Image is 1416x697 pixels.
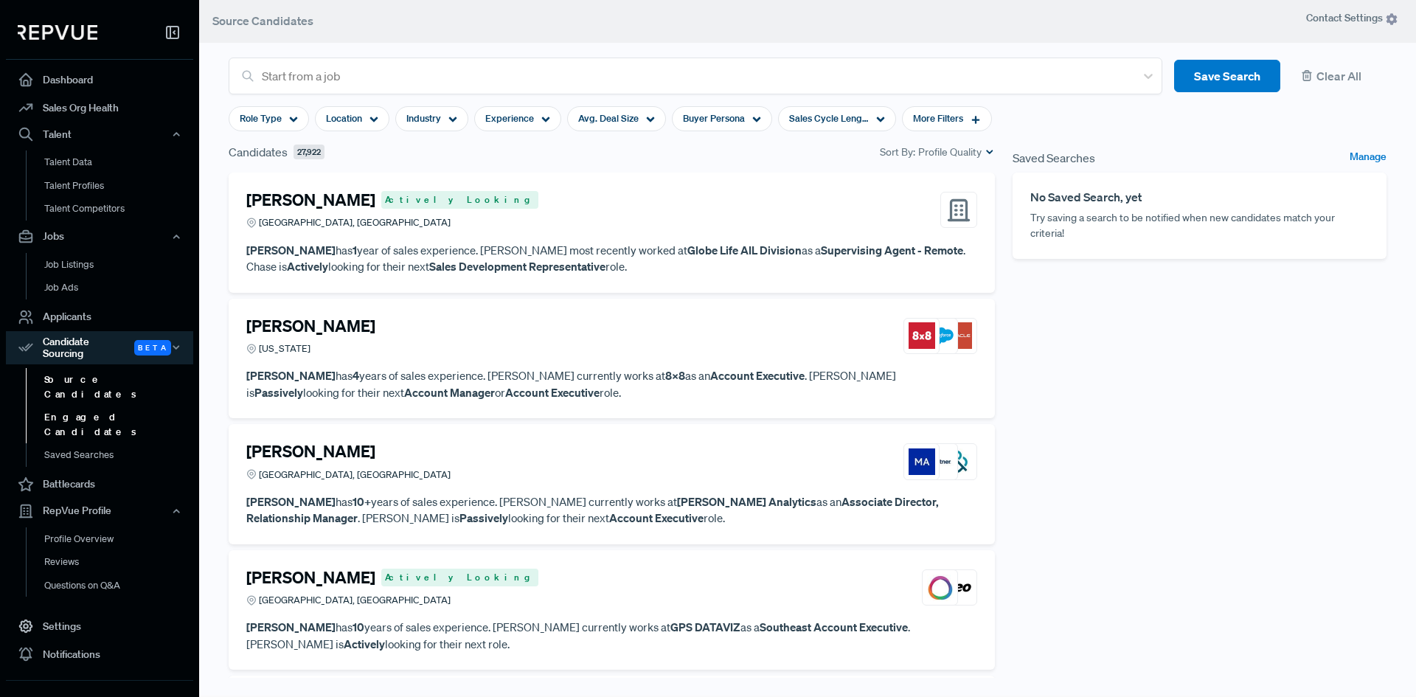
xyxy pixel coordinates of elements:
a: Talent Competitors [26,197,213,221]
a: Talent Profiles [26,174,213,198]
strong: 8x8 [665,368,685,383]
strong: Southeast Account Executive [760,620,908,634]
strong: 10+ [353,494,371,509]
span: Sales Cycle Length [789,111,869,125]
button: RepVue Profile [6,499,193,524]
span: [US_STATE] [259,341,310,356]
span: Industry [406,111,441,125]
strong: Globe Life AIL Division [687,243,802,257]
a: Settings [6,612,193,640]
img: Oracle [945,322,972,349]
img: Salesforce [927,322,954,349]
h4: [PERSON_NAME] [246,568,375,587]
p: Try saving a search to be notified when new candidates match your criteria! [1030,210,1369,241]
span: [GEOGRAPHIC_DATA], [GEOGRAPHIC_DATA] [259,593,451,607]
p: has year of sales experience. [PERSON_NAME] most recently worked at as a . Chase is looking for t... [246,242,977,275]
strong: Account Executive [505,385,600,400]
strong: Passively [459,510,508,525]
img: Dun & Bradstreet [945,448,972,475]
p: has years of sales experience. [PERSON_NAME] currently works at as a . [PERSON_NAME] is looking f... [246,619,977,652]
strong: 4 [353,368,359,383]
strong: Sales Development Representative [429,259,605,274]
strong: [PERSON_NAME] [246,494,336,509]
img: Beyond Finance [927,575,954,601]
span: [GEOGRAPHIC_DATA], [GEOGRAPHIC_DATA] [259,215,451,229]
a: Source Candidates [26,368,213,406]
span: Experience [485,111,534,125]
strong: Account Executive [710,368,805,383]
button: Clear All [1292,60,1386,93]
a: Engaged Candidates [26,406,213,443]
a: Job Ads [26,276,213,299]
p: has years of sales experience. [PERSON_NAME] currently works at as an . [PERSON_NAME] is looking ... [246,493,977,527]
span: Actively Looking [381,569,538,586]
strong: 1 [353,243,357,257]
span: 27,922 [294,145,324,160]
strong: [PERSON_NAME] [246,243,336,257]
h4: [PERSON_NAME] [246,316,375,336]
a: Notifications [6,640,193,668]
p: has years of sales experience. [PERSON_NAME] currently works at as an . [PERSON_NAME] is looking ... [246,367,977,400]
img: 8x8 [909,322,935,349]
strong: Account Executive [609,510,704,525]
strong: Account Manager [404,385,495,400]
h4: [PERSON_NAME] [246,190,375,209]
a: Reviews [26,550,213,574]
a: Questions on Q&A [26,574,213,597]
img: Moody’s Analytics [909,448,935,475]
strong: Actively [287,259,328,274]
span: Buyer Persona [683,111,745,125]
a: Applicants [6,303,193,331]
div: Sort By: [880,145,995,160]
span: [GEOGRAPHIC_DATA], [GEOGRAPHIC_DATA] [259,468,451,482]
span: Contact Settings [1306,10,1398,26]
span: More Filters [913,111,963,125]
span: Source Candidates [212,13,313,28]
h4: [PERSON_NAME] [246,442,375,461]
img: RepVue [18,25,97,40]
button: Candidate Sourcing Beta [6,331,193,365]
a: Battlecards [6,471,193,499]
img: Gartner [927,448,954,475]
div: Candidate Sourcing [6,331,193,365]
strong: [PERSON_NAME] Analytics [677,494,816,509]
span: Role Type [240,111,282,125]
strong: 10 [353,620,364,634]
span: Candidates [229,143,288,161]
a: Talent Data [26,150,213,174]
a: Saved Searches [26,443,213,467]
span: Saved Searches [1013,149,1095,167]
strong: Actively [344,637,385,651]
a: Sales Org Health [6,94,193,122]
strong: GPS DATAVIZ [670,620,740,634]
span: Profile Quality [918,145,982,160]
a: Manage [1350,149,1386,167]
a: Dashboard [6,66,193,94]
button: Save Search [1174,60,1280,93]
button: Jobs [6,224,193,249]
span: Location [326,111,362,125]
strong: [PERSON_NAME] [246,620,336,634]
img: Veo Technologies [945,575,972,601]
span: Beta [134,340,171,356]
a: Profile Overview [26,527,213,551]
a: Job Listings [26,253,213,277]
strong: Supervising Agent - Remote [821,243,963,257]
button: Talent [6,122,193,147]
span: Actively Looking [381,191,538,209]
strong: Passively [254,385,303,400]
span: Avg. Deal Size [578,111,639,125]
strong: [PERSON_NAME] [246,368,336,383]
h6: No Saved Search, yet [1030,190,1369,204]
